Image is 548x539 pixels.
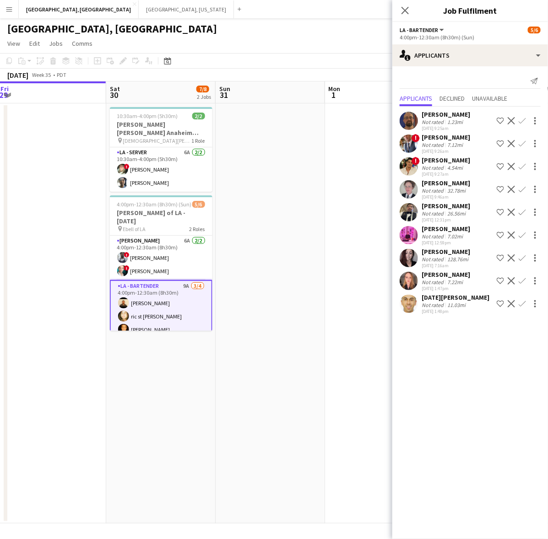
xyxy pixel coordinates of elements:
span: Declined [439,95,465,102]
div: 32.78mi [445,187,467,194]
div: [PERSON_NAME] [422,110,470,119]
div: 1.23mi [445,119,465,125]
span: Edit [29,39,40,48]
a: Comms [68,38,96,49]
div: [PERSON_NAME] [422,270,470,279]
span: ! [412,157,420,165]
div: Not rated [422,187,445,194]
div: [DATE] 9:27am [422,171,470,177]
div: [DATE] [7,70,28,80]
div: PDT [57,71,66,78]
span: ! [124,164,130,169]
div: Not rated [422,164,445,171]
div: 2 Jobs [197,93,211,100]
a: Edit [26,38,43,49]
button: [GEOGRAPHIC_DATA], [GEOGRAPHIC_DATA] [19,0,139,18]
div: Applicants [392,44,548,66]
div: 7.22mi [445,279,465,286]
span: Ebell of LA [123,226,146,232]
span: 30 [109,90,120,100]
div: 128.76mi [445,256,470,263]
span: Comms [72,39,92,48]
app-card-role: [PERSON_NAME]6A2/24:00pm-12:30am (8h30m)![PERSON_NAME]![PERSON_NAME] [110,236,212,280]
div: Not rated [422,210,445,217]
div: Not rated [422,233,445,240]
div: [DATE] 9:46am [422,194,470,200]
div: Not rated [422,302,445,308]
span: Applicants [400,95,432,102]
span: 2 Roles [190,226,205,232]
div: [PERSON_NAME] [422,248,470,256]
span: 5/6 [528,27,541,33]
span: Sat [110,85,120,93]
span: [DEMOGRAPHIC_DATA][PERSON_NAME] [123,137,192,144]
h3: [PERSON_NAME] [PERSON_NAME] Anaheim [DATE] [110,120,212,137]
div: Not rated [422,141,445,148]
div: 26.56mi [445,210,467,217]
div: 11.03mi [445,302,467,308]
div: [PERSON_NAME] [422,179,470,187]
span: View [7,39,20,48]
div: [DATE] 9:25am [422,125,470,131]
span: 31 [218,90,230,100]
div: 4.54mi [445,164,465,171]
button: LA - Bartender [400,27,445,33]
h3: Job Fulfilment [392,5,548,16]
span: 2/2 [192,113,205,119]
button: [GEOGRAPHIC_DATA], [US_STATE] [139,0,234,18]
span: 7/8 [196,86,209,92]
span: ! [412,134,420,142]
h3: [PERSON_NAME] of LA - [DATE] [110,209,212,225]
div: [DATE] 1:47pm [422,286,470,291]
span: Unavailable [472,95,507,102]
app-card-role: LA - Bartender9A3/44:00pm-12:30am (8h30m)[PERSON_NAME]ric st [PERSON_NAME][PERSON_NAME] [110,280,212,353]
div: 7.12mi [445,141,465,148]
div: [PERSON_NAME] [422,225,470,233]
div: Not rated [422,279,445,286]
app-job-card: 4:00pm-12:30am (8h30m) (Sun)5/6[PERSON_NAME] of LA - [DATE] Ebell of LA2 Roles[PERSON_NAME]6A2/24... [110,195,212,331]
div: [DATE] 12:59pm [422,240,470,246]
span: Jobs [49,39,63,48]
div: [DATE] 12:31pm [422,217,470,223]
div: [DATE][PERSON_NAME] [422,293,489,302]
div: Not rated [422,256,445,263]
span: 4:00pm-12:30am (8h30m) (Sun) [117,201,192,208]
span: ! [124,252,130,258]
span: ! [124,265,130,271]
div: [DATE] 9:26am [422,148,470,154]
h1: [GEOGRAPHIC_DATA], [GEOGRAPHIC_DATA] [7,22,217,36]
span: 10:30am-4:00pm (5h30m) [117,113,178,119]
span: 1 [327,90,341,100]
a: Jobs [45,38,66,49]
div: [PERSON_NAME] [422,202,470,210]
span: LA - Bartender [400,27,438,33]
div: 4:00pm-12:30am (8h30m) (Sun) [400,34,541,41]
app-card-role: LA - Server6A2/210:30am-4:00pm (5h30m)![PERSON_NAME][PERSON_NAME] [110,147,212,192]
app-job-card: 10:30am-4:00pm (5h30m)2/2[PERSON_NAME] [PERSON_NAME] Anaheim [DATE] [DEMOGRAPHIC_DATA][PERSON_NAM... [110,107,212,192]
div: [PERSON_NAME] [422,133,470,141]
div: Not rated [422,119,445,125]
span: 5/6 [192,201,205,208]
a: View [4,38,24,49]
span: Mon [329,85,341,93]
span: Week 35 [30,71,53,78]
span: 1 Role [192,137,205,144]
div: [DATE] 7:16am [422,263,470,269]
span: Fri [0,85,9,93]
div: 7.02mi [445,233,465,240]
span: Sun [219,85,230,93]
div: [PERSON_NAME] [422,156,470,164]
div: [DATE] 1:48pm [422,308,489,314]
